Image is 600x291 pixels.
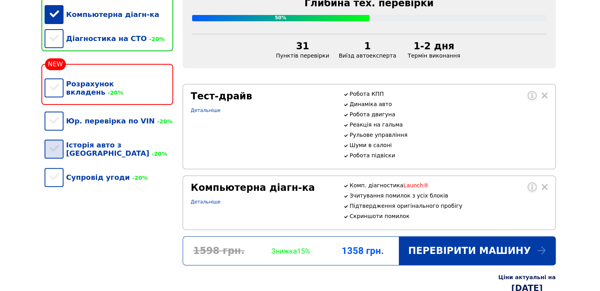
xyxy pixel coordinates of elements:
div: 50% [192,15,369,21]
div: Термін виконання [401,41,467,59]
div: Розрахунок вкладень [45,72,173,104]
div: 1358 грн. [327,245,398,256]
p: Реакція на гальма [350,121,547,128]
div: Супровід угоди [45,165,173,189]
div: Історія авто з [GEOGRAPHIC_DATA] [45,133,173,165]
div: Тест-драйв [191,91,334,102]
a: Детальніше [191,199,221,205]
p: Шуми в салоні [350,142,547,148]
div: 31 [276,41,329,52]
div: Ціни актуальні на [498,274,555,280]
span: -20% [147,36,164,42]
div: Юр. перевірка по VIN [45,109,173,133]
p: Динаміка авто [350,101,547,107]
p: Скриншоти помилок [350,213,547,219]
span: -20% [149,151,167,157]
div: Діагностика на СТО [45,26,173,50]
a: Детальніше [191,108,221,113]
div: Компьютерна діагн-ка [45,2,173,26]
div: Перевірити машину [399,237,555,265]
p: Робота підвіски [350,152,547,159]
p: Робота КПП [350,91,547,97]
p: Підтвердження оригінального пробігу [350,203,547,209]
span: -20% [155,118,172,125]
span: -20% [105,90,123,96]
p: Рульове управління [350,132,547,138]
span: Launch® [404,182,429,188]
div: Компьютерна діагн-ка [191,182,334,193]
p: Робота двигуна [350,111,547,118]
p: Комп. діагностика [350,182,547,188]
div: Виїзд автоексперта [334,41,401,59]
div: 1-2 дня [406,41,462,52]
p: Зчитування помилок з усіх блоків [350,192,547,199]
span: -20% [130,175,148,181]
div: 1 [339,41,396,52]
div: Знижка [255,247,327,255]
div: 1598 грн. [183,245,255,256]
div: Пунктів перевірки [271,41,334,59]
span: 15% [297,247,310,255]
